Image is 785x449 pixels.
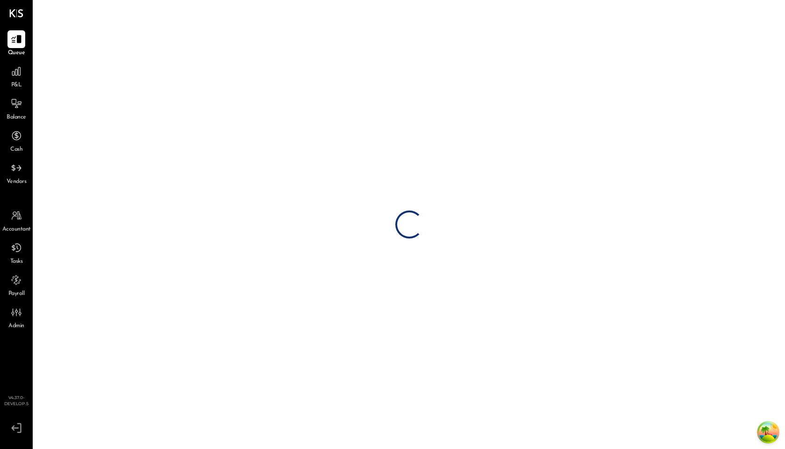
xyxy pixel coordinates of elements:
[0,303,32,330] a: Admin
[0,63,32,90] a: P&L
[11,81,22,90] span: P&L
[7,113,26,122] span: Balance
[0,30,32,57] a: Queue
[0,127,32,154] a: Cash
[10,258,23,266] span: Tasks
[8,322,24,330] span: Admin
[7,178,27,186] span: Vendors
[0,159,32,186] a: Vendors
[0,271,32,298] a: Payroll
[0,239,32,266] a: Tasks
[8,290,25,298] span: Payroll
[0,95,32,122] a: Balance
[8,49,25,57] span: Queue
[10,146,22,154] span: Cash
[2,225,31,234] span: Accountant
[759,423,778,442] button: Open Tanstack query devtools
[0,207,32,234] a: Accountant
